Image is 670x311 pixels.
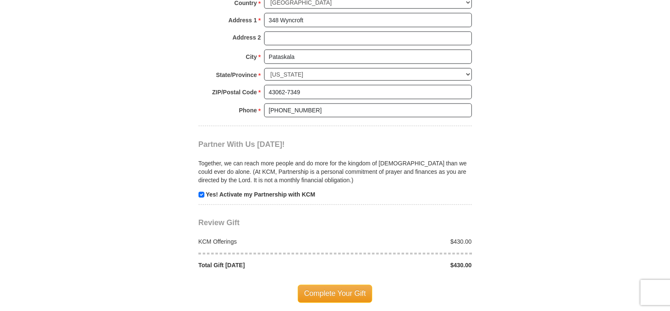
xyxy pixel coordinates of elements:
strong: City [246,51,257,63]
div: $430.00 [335,238,477,246]
strong: State/Province [216,69,257,81]
strong: Address 2 [233,32,261,43]
span: Complete Your Gift [298,285,372,303]
strong: Yes! Activate my Partnership with KCM [206,191,315,198]
strong: Address 1 [228,14,257,26]
span: Partner With Us [DATE]! [199,140,285,149]
div: Total Gift [DATE] [194,261,335,270]
strong: ZIP/Postal Code [212,86,257,98]
strong: Phone [239,104,257,116]
div: $430.00 [335,261,477,270]
p: Together, we can reach more people and do more for the kingdom of [DEMOGRAPHIC_DATA] than we coul... [199,159,472,184]
span: Review Gift [199,219,240,227]
div: KCM Offerings [194,238,335,246]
